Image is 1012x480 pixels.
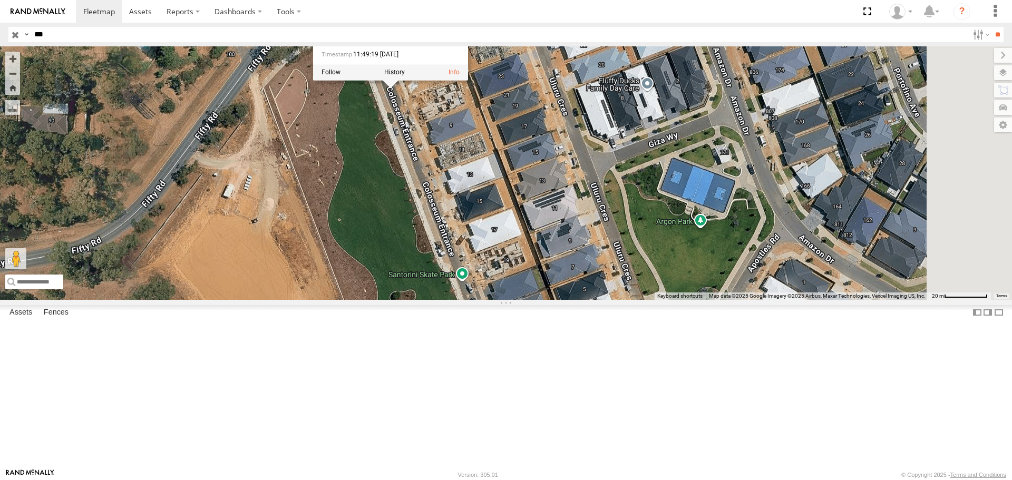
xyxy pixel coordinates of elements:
a: View Asset Details [449,69,460,76]
label: Assets [4,306,37,320]
div: © Copyright 2025 - [901,472,1006,478]
i: ? [953,3,970,20]
span: 20 m [932,293,944,299]
div: Date/time of location update [322,52,439,58]
button: Drag Pegman onto the map to open Street View [5,248,26,269]
label: View Asset History [384,69,405,76]
button: Zoom Home [5,81,20,95]
label: Map Settings [994,117,1012,132]
button: Zoom in [5,52,20,66]
button: Map scale: 20 m per 79 pixels [929,292,991,300]
button: Keyboard shortcuts [657,292,703,300]
label: Measure [5,100,20,115]
label: Search Query [22,27,31,42]
label: Realtime tracking of Asset [322,69,340,76]
div: Version: 305.01 [458,472,498,478]
a: Terms and Conditions [950,472,1006,478]
a: Terms [996,293,1007,298]
label: Dock Summary Table to the Right [982,305,993,320]
label: Fences [38,306,74,320]
label: Search Filter Options [969,27,991,42]
span: Map data ©2025 Google Imagery ©2025 Airbus, Maxar Technologies, Vexcel Imaging US, Inc. [709,293,926,299]
button: Zoom out [5,66,20,81]
label: Hide Summary Table [994,305,1004,320]
div: Hayley Petersen [885,4,916,19]
img: rand-logo.svg [11,8,65,15]
label: Dock Summary Table to the Left [972,305,982,320]
a: Visit our Website [6,469,54,480]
